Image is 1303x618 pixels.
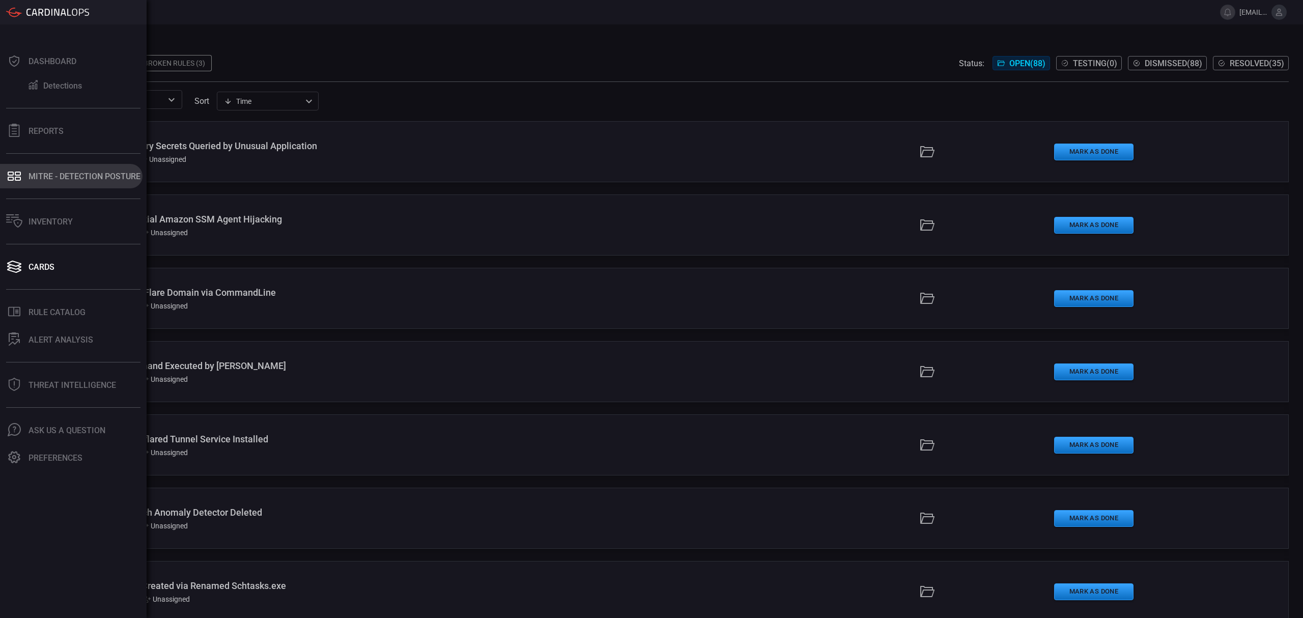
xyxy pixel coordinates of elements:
label: sort [194,96,209,106]
span: Testing ( 0 ) [1073,59,1117,68]
span: Open ( 88 ) [1009,59,1045,68]
div: Windows - Cloudflared Tunnel Service Installed [76,434,562,444]
span: Status: [959,59,984,68]
div: Cards [29,262,54,272]
div: Unassigned [140,302,188,310]
div: Unassigned [140,522,188,530]
button: Open [164,93,179,107]
div: Rule Catalog [29,307,86,317]
div: AWS - CloudWatch Anomaly Detector Deleted [76,507,562,518]
button: Mark as Done [1054,363,1134,380]
div: Inventory [29,217,73,227]
div: ALERT ANALYSIS [29,335,93,345]
div: Ask Us A Question [29,426,105,435]
button: Resolved(35) [1213,56,1289,70]
div: Reports [29,126,64,136]
div: Unassigned [143,595,190,603]
span: [EMAIL_ADDRESS][PERSON_NAME][DOMAIN_NAME] [1239,8,1267,16]
div: Time [224,96,302,106]
div: Preferences [29,453,82,463]
div: Unassigned [140,448,188,457]
div: Dashboard [29,57,76,66]
div: Unassigned [140,375,188,383]
div: Windows - Registry Secrets Queried by Unusual Application [76,141,562,151]
button: Testing(0) [1056,56,1122,70]
div: Threat Intelligence [29,380,116,390]
div: Windows - Command Executed by Atera [76,360,562,371]
div: Unassigned [140,229,188,237]
div: Windows - Task Created via Renamed Schtasks.exe [76,580,562,591]
button: Open(88) [993,56,1050,70]
div: MITRE - Detection Posture [29,172,140,181]
button: Mark as Done [1054,144,1134,160]
button: Mark as Done [1054,510,1134,527]
button: Dismissed(88) [1128,56,1207,70]
span: Dismissed ( 88 ) [1145,59,1202,68]
div: Detections [43,81,82,91]
button: Mark as Done [1054,290,1134,307]
button: Mark as Done [1054,583,1134,600]
button: Mark as Done [1054,437,1134,454]
div: Unassigned [139,155,186,163]
button: Mark as Done [1054,217,1134,234]
div: Windows - CloudFlare Domain via CommandLine [76,287,562,298]
span: Resolved ( 35 ) [1230,59,1284,68]
div: Broken Rules (3) [137,55,212,71]
div: Windows - Potential Amazon SSM Agent Hijacking [76,214,562,224]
